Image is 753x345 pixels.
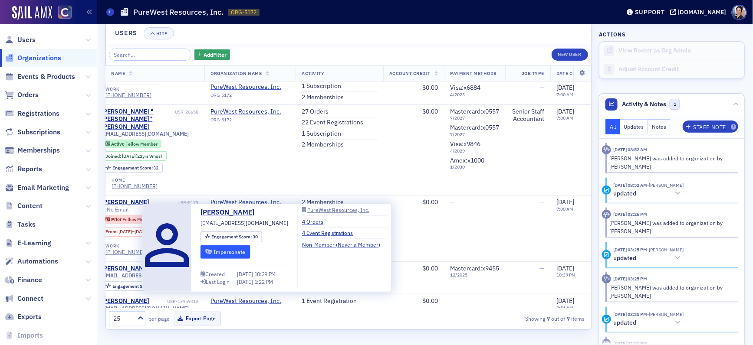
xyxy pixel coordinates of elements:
time: 7/2/2025 03:25 PM [614,311,648,317]
span: E-Learning [17,238,51,248]
span: Engagement Score : [112,283,154,289]
h4: Users [115,29,138,38]
span: Organizations [17,53,61,63]
span: Name [112,70,125,76]
span: Exports [17,312,42,322]
span: Sheila Duggan [648,182,684,188]
div: Active: Active: Fellow Member [101,140,161,148]
a: New User [552,49,588,61]
div: Update [602,186,611,195]
button: Impersonate [201,245,250,259]
a: Automations [5,257,58,266]
span: Memberships [17,146,60,155]
div: Activity [602,145,611,154]
a: 4 Orders [302,218,330,225]
h4: Actions [599,30,626,38]
span: Engagement Score : [112,165,154,171]
time: 7/3/2025 08:52 AM [614,146,648,153]
h5: updated [614,254,637,262]
span: Registrations [17,109,59,118]
span: Automations [17,257,58,266]
span: Activity & Notes [622,100,667,109]
a: Organizations [5,53,61,63]
span: Sheila Duggan [648,311,684,317]
span: 4 / 2029 [450,148,499,154]
a: [PERSON_NAME] [201,207,261,218]
div: 30 [112,284,159,289]
div: [PERSON_NAME] [101,199,149,206]
span: 1 [670,99,681,110]
span: $0.00 [422,107,438,115]
div: 32 [112,166,159,170]
a: 2 Memberships [302,94,344,101]
div: Last Login [206,280,230,284]
strong: 7 [546,315,552,322]
a: Reports [5,164,42,174]
div: work [105,87,151,92]
a: PureWest Resources, Inc. [210,84,289,91]
span: Add Filter [204,51,227,59]
div: work [105,244,151,249]
div: Senior Staff Accountant [511,108,544,123]
a: View Homepage [52,6,72,20]
a: PureWest Resources, Inc. [302,207,387,212]
div: Support [635,8,665,16]
a: 2 Memberships [302,141,344,149]
button: updated [614,254,684,263]
span: Mastercard : x0557 [450,124,499,131]
a: PureWest Resources, Inc. [210,108,289,116]
span: [EMAIL_ADDRESS][DOMAIN_NAME] [201,219,288,227]
span: Events & Products [17,72,75,81]
span: ORG-5172 [231,9,256,16]
time: 7:00 AM [556,91,573,97]
span: [DATE] [237,278,254,285]
div: ORG-5172 [210,93,289,101]
span: Engagement Score : [211,234,253,240]
span: From : [105,229,118,234]
span: Subscriptions [17,127,60,137]
div: Activity [602,274,611,283]
span: — [539,198,544,206]
a: 4 Event Registrations [302,229,359,237]
span: [DATE] [556,107,574,115]
span: Fellow Member [122,216,155,222]
time: 7/2/2025 03:26 PM [614,211,648,217]
span: [DATE] [556,84,574,91]
a: PureWest Resources, Inc. [210,297,289,305]
button: All [605,119,620,134]
div: Engagement Score: 32 [101,163,163,172]
span: [DATE] [122,153,135,159]
span: 1:22 PM [254,278,273,285]
img: SailAMX [12,6,52,20]
div: From: 2015-07-31 00:00:00 [101,227,179,237]
div: – (3yrs 10mos) [118,229,175,234]
span: 12 / 2025 [450,272,499,278]
span: $0.00 [422,264,438,272]
a: Memberships [5,146,60,155]
div: Hide [156,31,168,36]
time: 10:39 PM [556,272,575,278]
span: Imports [17,331,43,340]
span: Reports [17,164,42,174]
span: Mastercard : x0557 [450,107,499,115]
time: 7/2/2025 03:25 PM [614,247,648,253]
span: Email Marketing [17,183,69,192]
span: Joined : [105,153,122,159]
span: [DATE] [135,228,148,234]
div: USR-26658 [175,109,198,115]
a: PureWest Resources, Inc. [210,199,289,206]
a: Non-Member (Never a Member) [302,241,387,248]
span: Date Created [556,70,590,76]
a: [PHONE_NUMBER] [105,92,151,98]
span: Users [17,35,36,45]
div: Prior: Prior: Fellow Member [101,215,158,224]
div: Joined: 2002-10-31 00:00:00 [101,151,166,161]
div: 25 [113,314,132,323]
a: 1 Subscription [302,83,341,91]
a: Users [5,35,36,45]
div: USR-5179 [151,200,199,205]
a: Registrations [5,109,59,118]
